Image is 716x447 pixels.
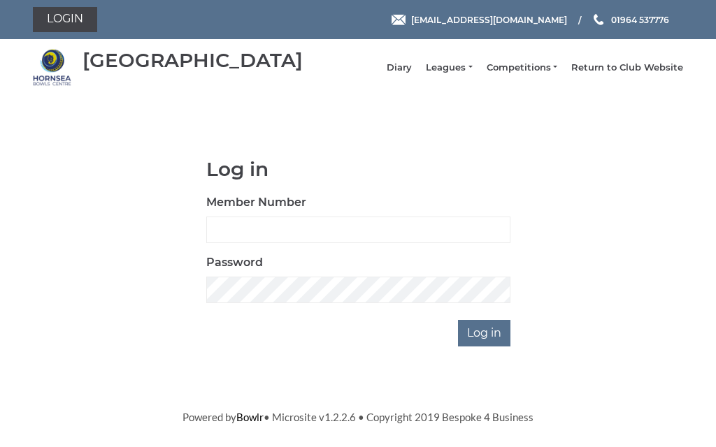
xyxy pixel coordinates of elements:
[83,50,303,71] div: [GEOGRAPHIC_DATA]
[411,14,567,24] span: [EMAIL_ADDRESS][DOMAIN_NAME]
[206,254,263,271] label: Password
[33,48,71,87] img: Hornsea Bowls Centre
[206,159,510,180] h1: Log in
[594,14,603,25] img: Phone us
[487,61,557,74] a: Competitions
[392,13,567,27] a: Email [EMAIL_ADDRESS][DOMAIN_NAME]
[236,411,264,423] a: Bowlr
[387,61,412,74] a: Diary
[206,194,306,211] label: Member Number
[571,61,683,74] a: Return to Club Website
[458,320,510,346] input: Log in
[592,13,669,27] a: Phone us 01964 537776
[392,15,406,25] img: Email
[33,7,97,32] a: Login
[182,411,534,423] span: Powered by • Microsite v1.2.2.6 • Copyright 2019 Bespoke 4 Business
[426,61,472,74] a: Leagues
[611,14,669,24] span: 01964 537776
